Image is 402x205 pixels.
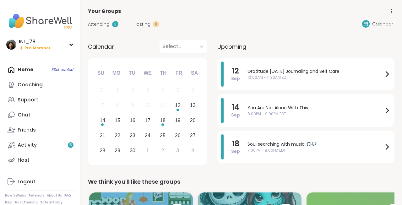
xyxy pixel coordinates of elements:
[126,99,139,112] div: Not available Tuesday, September 9th, 2025
[96,114,109,127] div: Choose Sunday, September 14th, 2025
[172,66,186,80] div: Fr
[88,42,114,51] span: Calendar
[126,114,139,127] div: Choose Tuesday, September 16th, 2025
[111,84,124,97] div: Not available Monday, September 1st, 2025
[171,84,184,97] div: Not available Friday, September 5th, 2025
[18,111,30,118] div: Chat
[88,21,110,28] span: Attending
[24,46,51,51] span: Pro Member
[247,141,383,148] span: Soul searching with music 🎵🎶
[171,144,184,157] div: Choose Friday, October 3rd, 2025
[29,193,44,198] a: Referrals
[186,114,199,127] div: Choose Saturday, September 20th, 2025
[115,131,120,140] div: 22
[111,114,124,127] div: Choose Monday, September 15th, 2025
[146,86,149,94] div: 3
[130,131,135,140] div: 23
[64,193,71,198] a: FAQ
[101,101,104,110] div: 7
[191,86,194,94] div: 6
[96,84,109,97] div: Not available Sunday, August 31st, 2025
[111,129,124,142] div: Choose Monday, September 22nd, 2025
[5,193,26,198] a: How It Works
[176,86,179,94] div: 5
[160,101,166,110] div: 11
[18,157,30,164] div: Host
[186,144,199,157] div: Choose Saturday, October 4th, 2025
[94,66,108,80] div: Su
[133,21,150,28] span: Hosting
[69,143,72,148] span: 5
[130,146,135,155] div: 30
[141,84,155,97] div: Not available Wednesday, September 3rd, 2025
[161,146,164,155] div: 2
[156,129,170,142] div: Choose Thursday, September 25th, 2025
[156,144,170,157] div: Choose Thursday, October 2nd, 2025
[116,86,119,94] div: 1
[186,129,199,142] div: Choose Saturday, September 27th, 2025
[5,92,75,107] a: Support
[18,178,35,185] div: Logout
[190,131,196,140] div: 27
[15,200,38,205] a: Host Training
[160,116,166,125] div: 18
[5,122,75,138] a: Friends
[190,116,196,125] div: 20
[126,84,139,97] div: Not available Tuesday, September 2nd, 2025
[5,10,75,32] img: ShareWell Nav Logo
[111,144,124,157] div: Choose Monday, September 29th, 2025
[111,99,124,112] div: Not available Monday, September 8th, 2025
[100,116,105,125] div: 14
[232,139,239,148] span: 18
[115,116,120,125] div: 15
[18,81,43,88] div: Coaching
[156,66,170,80] div: Th
[100,131,105,140] div: 21
[5,77,75,92] a: Coaching
[372,21,393,27] span: Calendar
[6,40,16,50] img: RJ_78
[96,144,109,157] div: Choose Sunday, September 28th, 2025
[40,200,62,205] a: Safety Policy
[171,114,184,127] div: Choose Friday, September 19th, 2025
[5,200,13,205] a: Help
[191,146,194,155] div: 4
[175,131,181,140] div: 26
[131,101,134,110] div: 9
[141,114,155,127] div: Choose Wednesday, September 17th, 2025
[175,116,181,125] div: 19
[187,66,201,80] div: Sa
[153,21,159,27] div: 0
[231,148,240,154] span: Sep
[47,193,62,198] a: About Us
[161,86,164,94] div: 4
[141,99,155,112] div: Not available Wednesday, September 10th, 2025
[19,38,51,45] div: RJ_78
[156,99,170,112] div: Not available Thursday, September 11th, 2025
[116,101,119,110] div: 8
[96,129,109,142] div: Choose Sunday, September 21st, 2025
[109,66,123,80] div: Mo
[231,75,240,82] span: Sep
[232,67,239,75] span: 12
[141,129,155,142] div: Choose Wednesday, September 24th, 2025
[126,129,139,142] div: Choose Tuesday, September 23rd, 2025
[145,131,150,140] div: 24
[186,84,199,97] div: Not available Saturday, September 6th, 2025
[96,99,109,112] div: Not available Sunday, September 7th, 2025
[171,129,184,142] div: Choose Friday, September 26th, 2025
[145,101,150,110] div: 10
[156,114,170,127] div: Choose Thursday, September 18th, 2025
[247,68,383,75] span: Gratitude [DATE] Journaling and Self Care
[88,177,394,186] div: We think you'll like these groups
[130,116,135,125] div: 16
[186,99,199,112] div: Choose Saturday, September 13th, 2025
[247,75,383,80] span: 10:00AM - 11:30AM EDT
[190,101,196,110] div: 13
[171,99,184,112] div: Choose Friday, September 12th, 2025
[232,103,239,112] span: 14
[141,144,155,157] div: Choose Wednesday, October 1st, 2025
[160,131,166,140] div: 25
[18,142,37,148] div: Activity
[141,66,155,80] div: We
